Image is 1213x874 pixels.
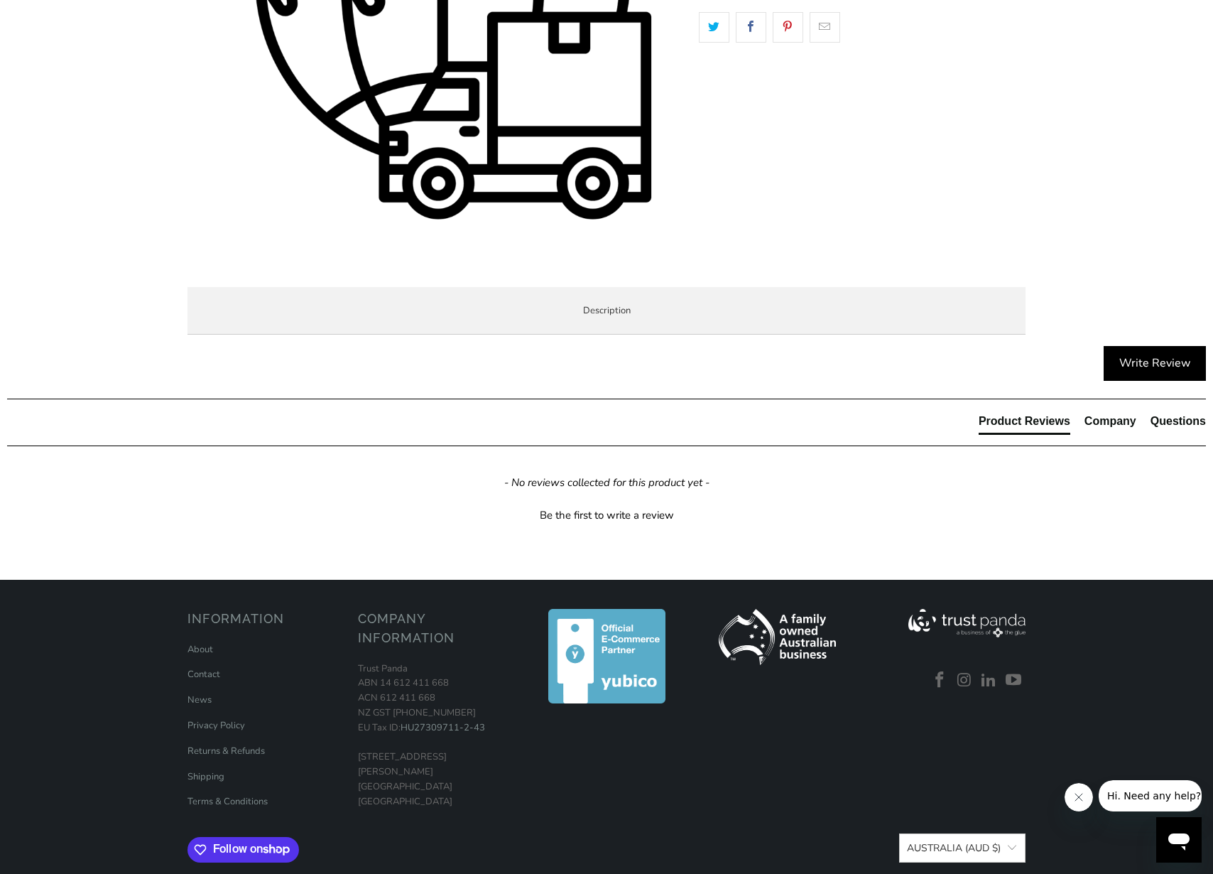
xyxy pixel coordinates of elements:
div: Write Review [1104,346,1206,382]
iframe: Message from company [1099,780,1202,811]
button: Australia (AUD $) [899,833,1026,863]
iframe: Reviews Widget [699,68,1026,114]
a: Share this on Pinterest [773,12,803,42]
div: Questions [1151,414,1206,429]
label: Description [187,287,1026,335]
a: Trust Panda Australia on Instagram [954,671,975,690]
a: Share this on Twitter [699,12,729,42]
iframe: Button to launch messaging window [1156,817,1202,863]
div: Be the first to write a review [540,508,674,523]
a: Privacy Policy [187,719,245,732]
div: Be the first to write a review [7,505,1206,523]
a: Trust Panda Australia on LinkedIn [979,671,1000,690]
div: Reviews Tabs [979,414,1206,442]
a: Returns & Refunds [187,745,265,757]
a: Share this on Facebook [736,12,766,42]
a: Shipping [187,770,224,783]
div: Product Reviews [979,414,1070,429]
a: HU27309711-2-43 [401,721,485,734]
a: News [187,694,212,706]
em: - No reviews collected for this product yet - [504,475,709,490]
iframe: Close message [1065,783,1093,811]
a: Terms & Conditions [187,795,268,808]
a: Contact [187,668,220,681]
a: About [187,643,213,656]
p: Trust Panda ABN 14 612 411 668 ACN 612 411 668 NZ GST [PHONE_NUMBER] EU Tax ID: [STREET_ADDRESS][... [358,662,514,809]
a: Email this to a friend [810,12,840,42]
div: Company [1084,414,1136,429]
a: Trust Panda Australia on YouTube [1003,671,1024,690]
a: Trust Panda Australia on Facebook [929,671,950,690]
